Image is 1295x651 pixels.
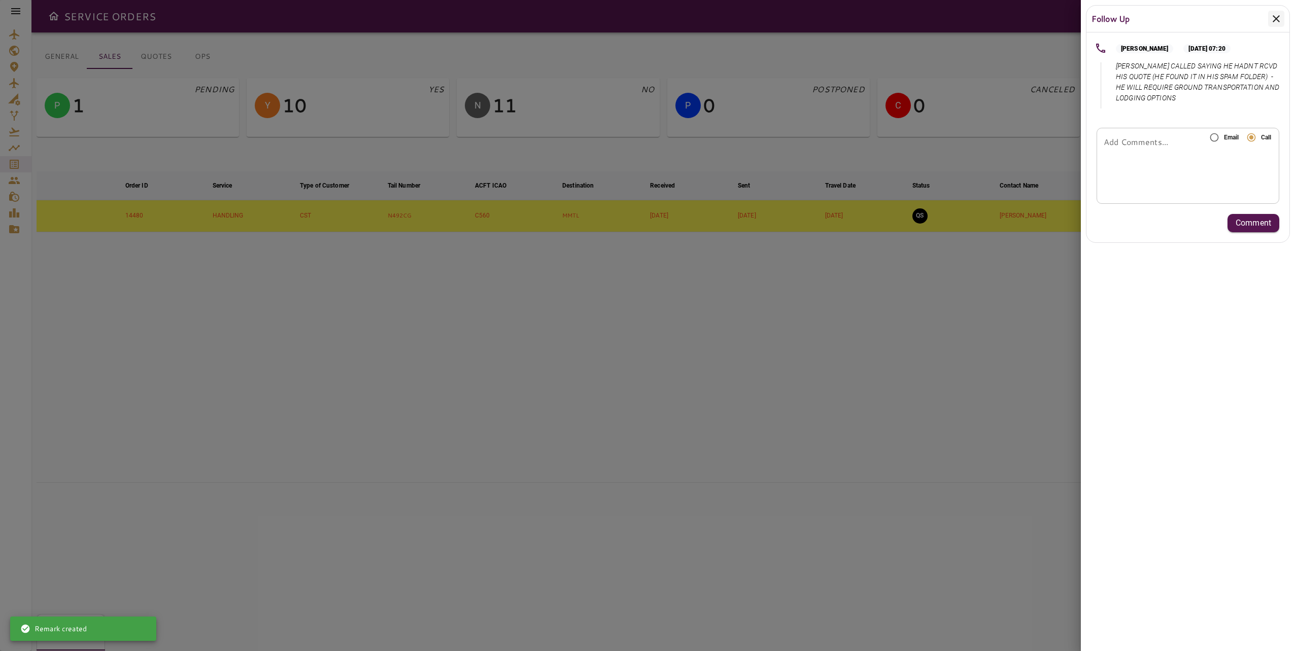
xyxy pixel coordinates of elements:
[1236,217,1271,229] p: Comment
[1092,12,1130,25] h6: Follow Up
[1116,44,1173,53] p: [PERSON_NAME]
[1116,61,1280,103] p: [PERSON_NAME] CALLED SAYING HE HADNT RCVD HIS QUOTE (HE FOUND IT IN HIS SPAM FOLDER) - HE WILL RE...
[1228,214,1279,232] button: Comment
[1224,133,1239,142] span: Email
[20,620,87,638] div: Remark created
[1183,44,1230,53] p: [DATE] 07:20
[1261,133,1271,142] span: Call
